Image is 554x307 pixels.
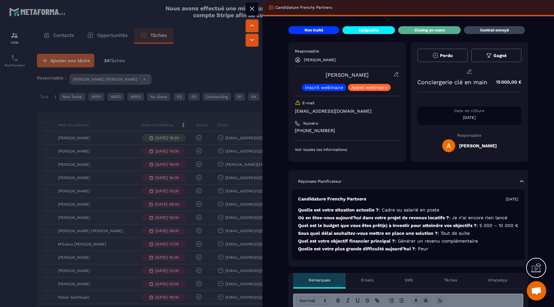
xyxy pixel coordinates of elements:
p: [EMAIL_ADDRESS][DOMAIN_NAME] [295,108,399,114]
p: Remarques [309,278,330,283]
p: Voir toutes les informations [295,147,399,152]
a: [PERSON_NAME] [326,72,369,78]
span: Perdu [440,53,453,58]
p: Sous quel délai souhaitez-vous mettre en place une solution ? [298,230,518,236]
span: : Peur [415,246,428,251]
p: Réponses Planificateur [298,179,341,184]
p: Où en êtes-vous aujourd’hui dans votre projet de revenus locatifs ? [298,215,518,221]
p: Contrat envoyé [480,28,509,33]
p: Tâches [444,278,457,283]
div: Ouvrir le chat [527,281,546,301]
span: Gagné [493,53,507,58]
span: : Cadre ou salarié en poste [379,207,439,212]
button: Perdu [417,49,468,62]
p: Closing en cours [414,28,445,33]
p: Appel webinaire [351,85,387,90]
p: Conciergerie clé en main [417,79,487,85]
h5: [PERSON_NAME] [459,143,497,148]
p: Quel est le budget que vous êtes prêt(e) à investir pour atteindre vos objectifs ? [298,222,518,229]
p: [PHONE_NUMBER] [295,128,399,134]
p: Candidature Frenchy Partners [275,5,332,10]
span: : Tout de suite [438,231,470,236]
p: Responsable [295,49,399,54]
p: Non traité [305,28,323,33]
p: Date de clôture [417,108,522,113]
button: Gagné [471,49,522,62]
p: E-mail [302,100,315,106]
p: WhatsApp [488,278,508,283]
p: Quelle est votre situation actuelle ? [298,207,518,213]
span: : 5 000 – 10 000 € [477,223,518,228]
p: SMS [405,278,413,283]
p: [DATE] [417,115,522,120]
span: : Générer un revenu complémentaire [395,238,478,244]
p: Quelle est votre plus grande difficulté aujourd’hui ? [298,246,518,252]
p: Inscrit webinaire [305,85,343,90]
p: Emails [361,278,374,283]
span: : Je n’ai encore rien lancé [449,215,507,220]
p: Responsable [417,133,522,138]
p: Numéro [303,121,318,126]
p: 15 000,00 € [490,76,522,88]
p: Quel est votre objectif financier principal ? [298,238,518,244]
p: Candidature Frenchy Partners [298,196,366,202]
p: injoignable [359,28,379,33]
p: [DATE] [506,197,518,202]
p: [PERSON_NAME] [304,58,336,62]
